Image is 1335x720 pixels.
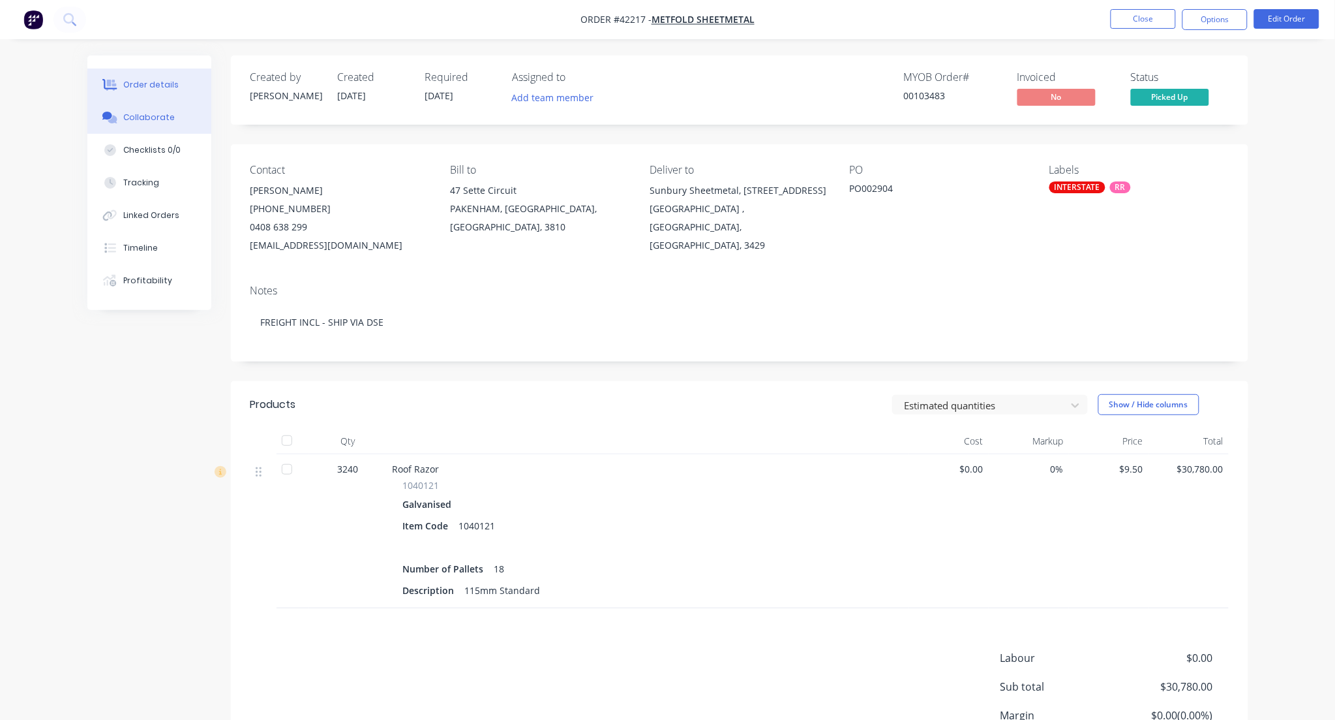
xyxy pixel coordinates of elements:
[87,232,211,264] button: Timeline
[250,302,1229,342] div: FREIGHT INCL - SHIP VIA DSE
[1000,650,1117,666] span: Labour
[250,89,322,102] div: [PERSON_NAME]
[403,581,460,600] div: Description
[1111,9,1176,29] button: Close
[450,164,629,176] div: Bill to
[1116,679,1212,695] span: $30,780.00
[250,236,429,255] div: [EMAIL_ADDRESS][DOMAIN_NAME]
[489,559,510,578] div: 18
[460,581,546,600] div: 115mm Standard
[1154,462,1223,476] span: $30,780.00
[1049,164,1228,176] div: Labels
[513,71,643,84] div: Assigned to
[87,134,211,166] button: Checklists 0/0
[650,200,828,255] div: [GEOGRAPHIC_DATA] , [GEOGRAPHIC_DATA], [GEOGRAPHIC_DATA], 3429
[1110,181,1131,193] div: RR
[989,428,1069,454] div: Markup
[904,71,1002,84] div: MYOB Order #
[513,89,601,106] button: Add team member
[250,71,322,84] div: Created by
[1017,71,1115,84] div: Invoiced
[994,462,1064,476] span: 0%
[87,101,211,134] button: Collaborate
[450,181,629,200] div: 47 Sette Circuit
[87,199,211,232] button: Linked Orders
[909,428,989,454] div: Cost
[850,164,1028,176] div: PO
[123,112,175,123] div: Collaborate
[850,181,1013,200] div: PO002904
[652,14,755,26] a: Metfold Sheetmetal
[250,285,1229,297] div: Notes
[450,200,629,236] div: PAKENHAM, [GEOGRAPHIC_DATA], [GEOGRAPHIC_DATA], 3810
[580,14,652,26] span: Order #42217 -
[87,166,211,199] button: Tracking
[403,559,489,578] div: Number of Pallets
[650,181,828,200] div: Sunbury Sheetmetal, [STREET_ADDRESS]
[1254,9,1319,29] button: Edit Order
[1182,9,1248,30] button: Options
[338,89,367,102] span: [DATE]
[123,275,172,287] div: Profitability
[250,181,429,255] div: [PERSON_NAME][PHONE_NUMBER]0408 638 299[EMAIL_ADDRESS][DOMAIN_NAME]
[1017,89,1096,105] span: No
[338,71,410,84] div: Created
[1131,89,1209,108] button: Picked Up
[425,89,454,102] span: [DATE]
[403,516,454,535] div: Item Code
[309,428,387,454] div: Qty
[123,177,159,189] div: Tracking
[1098,394,1199,415] button: Show / Hide columns
[403,495,457,514] div: Galvanised
[87,264,211,297] button: Profitability
[393,463,440,475] span: Roof Razor
[250,397,296,413] div: Products
[914,462,984,476] span: $0.00
[904,89,1002,102] div: 00103483
[23,10,43,29] img: Factory
[505,89,601,106] button: Add team member
[450,181,629,236] div: 47 Sette CircuitPAKENHAM, [GEOGRAPHIC_DATA], [GEOGRAPHIC_DATA], 3810
[123,144,181,156] div: Checklists 0/0
[250,181,429,200] div: [PERSON_NAME]
[454,516,501,535] div: 1040121
[338,462,359,476] span: 3240
[250,164,429,176] div: Contact
[650,181,828,255] div: Sunbury Sheetmetal, [STREET_ADDRESS][GEOGRAPHIC_DATA] , [GEOGRAPHIC_DATA], [GEOGRAPHIC_DATA], 3429
[1049,181,1105,193] div: INTERSTATE
[123,242,158,254] div: Timeline
[1148,428,1229,454] div: Total
[1074,462,1144,476] span: $9.50
[87,69,211,101] button: Order details
[1069,428,1149,454] div: Price
[403,478,440,492] span: 1040121
[123,79,179,91] div: Order details
[1000,679,1117,695] span: Sub total
[1116,650,1212,666] span: $0.00
[250,218,429,236] div: 0408 638 299
[250,200,429,218] div: [PHONE_NUMBER]
[650,164,828,176] div: Deliver to
[425,71,497,84] div: Required
[123,210,179,221] div: Linked Orders
[1131,89,1209,105] span: Picked Up
[1131,71,1229,84] div: Status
